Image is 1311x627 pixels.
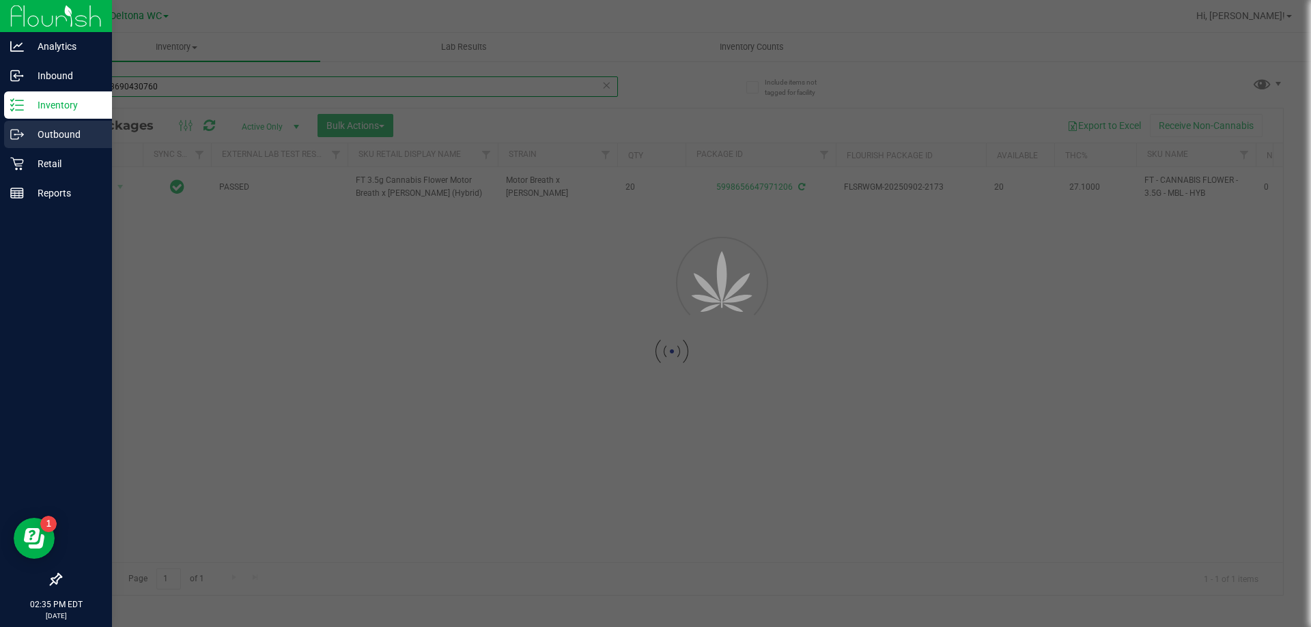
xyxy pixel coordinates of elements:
[10,40,24,53] inline-svg: Analytics
[24,38,106,55] p: Analytics
[24,126,106,143] p: Outbound
[10,128,24,141] inline-svg: Outbound
[10,186,24,200] inline-svg: Reports
[6,598,106,611] p: 02:35 PM EDT
[24,185,106,201] p: Reports
[6,611,106,621] p: [DATE]
[10,98,24,112] inline-svg: Inventory
[10,157,24,171] inline-svg: Retail
[24,156,106,172] p: Retail
[14,518,55,559] iframe: Resource center
[40,516,57,532] iframe: Resource center unread badge
[10,69,24,83] inline-svg: Inbound
[24,97,106,113] p: Inventory
[24,68,106,84] p: Inbound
